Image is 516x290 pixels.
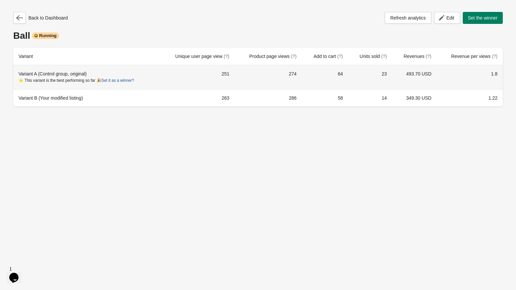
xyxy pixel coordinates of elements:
[392,89,437,107] td: 349.30 USD
[381,54,387,59] span: (?)
[102,78,134,83] button: Set it as a winner?
[492,54,497,59] span: (?)
[337,54,343,59] span: (?)
[159,65,235,89] td: 251
[19,95,154,101] div: Variant B (Your modified listing)
[32,32,59,39] div: Running
[302,65,348,89] td: 64
[235,89,302,107] td: 286
[224,54,229,59] span: (?)
[463,12,503,24] button: Set the winner
[302,89,348,107] td: 58
[314,54,343,59] span: Add to cart
[437,65,503,89] td: 1.8
[404,54,431,59] span: Revenues
[434,12,460,24] button: Edit
[175,54,229,59] span: Unique user page view
[451,54,497,59] span: Revenue per views
[19,71,154,84] div: Variant A (Control group, original)
[392,65,437,89] td: 493.70 USD
[291,54,296,59] span: (?)
[390,15,426,21] span: Refresh analytics
[468,15,498,21] span: Set the winner
[235,65,302,89] td: 274
[13,12,68,24] div: Back to Dashboard
[426,54,431,59] span: (?)
[385,12,431,24] button: Refresh analytics
[249,54,296,59] span: Product page views
[13,48,159,65] th: Variant
[348,65,392,89] td: 23
[19,77,154,84] div: ⭐ This variant is the best performing so far 🎉
[360,54,387,59] span: Units sold
[13,30,503,41] div: Ball
[348,89,392,107] td: 14
[159,89,235,107] td: 263
[437,89,503,107] td: 1.22
[7,264,28,283] iframe: chat widget
[446,15,454,21] span: Edit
